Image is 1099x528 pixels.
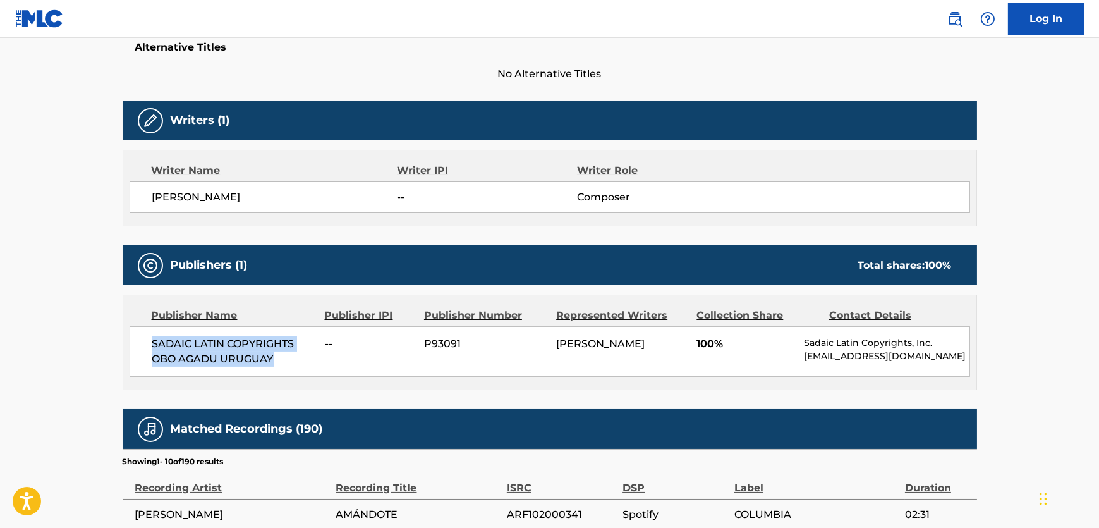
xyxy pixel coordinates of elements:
div: Writer Name [152,163,398,178]
div: Writer IPI [397,163,577,178]
span: 100% [696,336,794,352]
div: Collection Share [696,308,819,323]
span: -- [397,190,576,205]
div: ISRC [507,467,616,496]
img: Matched Recordings [143,422,158,437]
img: Publishers [143,258,158,273]
span: [PERSON_NAME] [135,507,330,522]
div: Recording Artist [135,467,330,496]
span: Composer [577,190,741,205]
div: DSP [622,467,727,496]
div: Publisher IPI [325,308,415,323]
span: 02:31 [905,507,971,522]
div: Duration [905,467,971,496]
div: Label [734,467,899,496]
span: [PERSON_NAME] [556,338,645,350]
div: Publisher Number [424,308,547,323]
h5: Writers (1) [171,113,230,128]
span: AMÁNDOTE [336,507,501,522]
span: ARF102000341 [507,507,616,522]
div: Publisher Name [152,308,315,323]
h5: Matched Recordings (190) [171,422,323,436]
span: -- [325,336,415,352]
h5: Alternative Titles [135,41,964,54]
p: Sadaic Latin Copyrights, Inc. [804,336,969,350]
div: Represented Writers [556,308,687,323]
iframe: Chat Widget [1036,467,1099,528]
div: Help [975,6,1000,32]
h5: Publishers (1) [171,258,248,273]
p: Showing 1 - 10 of 190 results [123,456,224,467]
img: MLC Logo [15,9,64,28]
span: COLUMBIA [734,507,899,522]
span: [PERSON_NAME] [152,190,398,205]
a: Public Search [942,6,968,32]
div: Drag [1040,480,1047,518]
span: P93091 [424,336,547,352]
div: Total shares: [858,258,952,273]
div: Contact Details [829,308,952,323]
img: help [980,11,995,27]
span: SADAIC LATIN COPYRIGHTS OBO AGADU URUGUAY [152,336,316,367]
a: Log In [1008,3,1084,35]
img: search [947,11,962,27]
div: Writer Role [577,163,741,178]
img: Writers [143,113,158,128]
p: [EMAIL_ADDRESS][DOMAIN_NAME] [804,350,969,363]
div: Recording Title [336,467,501,496]
span: No Alternative Titles [123,66,977,82]
span: Spotify [622,507,727,522]
span: 100 % [925,259,952,271]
